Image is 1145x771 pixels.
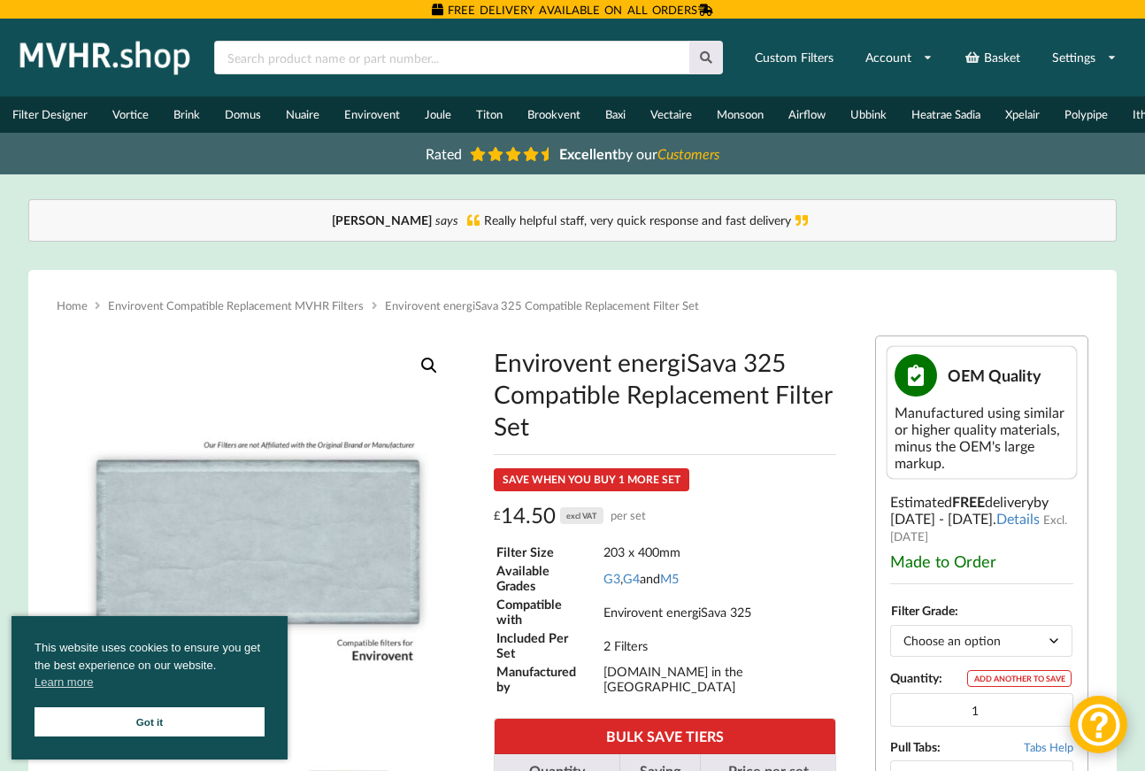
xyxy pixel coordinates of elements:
div: cookieconsent [12,616,288,759]
a: M5 [660,571,679,586]
td: , and [603,562,834,594]
b: FREE [952,493,985,510]
td: Manufactured by [496,663,601,695]
span: OEM Quality [948,366,1041,385]
img: mvhr.shop.png [12,35,198,80]
a: Brookvent [515,96,593,133]
span: per set [611,502,646,529]
a: G3 [603,571,620,586]
a: Settings [1041,42,1128,73]
a: Envirovent Compatible Replacement MVHR Filters [108,298,364,312]
a: Home [57,298,88,312]
a: Account [854,42,944,73]
td: Filter Size [496,544,601,560]
i: Customers [657,145,719,162]
a: Airflow [776,96,838,133]
a: Heatrae Sadia [899,96,993,133]
a: Polypipe [1052,96,1120,133]
div: 14.50 [494,502,646,529]
a: Custom Filters [743,42,845,73]
a: Envirovent [332,96,412,133]
td: 203 x 400mm [603,544,834,560]
span: by [DATE] - [DATE] [890,493,1049,527]
span: Rated [426,145,462,162]
a: Xpelair [993,96,1052,133]
h1: Envirovent energiSava 325 Compatible Replacement Filter Set [494,346,836,442]
div: Manufactured using similar or higher quality materials, minus the OEM's large markup. [895,404,1070,471]
input: Product quantity [890,693,1072,727]
i: says [435,212,458,227]
a: Ubbink [838,96,899,133]
span: This website uses cookies to ensure you get the best experience on our website. [35,639,265,696]
a: View full-screen image gallery [413,350,445,382]
input: Search product name or part number... [214,41,689,74]
a: Brink [161,96,212,133]
a: Nuaire [273,96,332,133]
b: Excellent [559,145,618,162]
div: Really helpful staff, very quick response and fast delivery [47,212,1097,229]
a: cookies - Learn more [35,674,93,691]
a: Baxi [593,96,638,133]
td: Compatible with [496,596,601,628]
td: Included Per Set [496,629,601,661]
a: Vectaire [638,96,704,133]
div: ADD ANOTHER TO SAVE [967,670,1072,687]
b: Pull Tabs: [890,739,941,754]
a: Monsoon [704,96,776,133]
a: Rated Excellentby ourCustomers [413,139,732,168]
span: Envirovent energiSava 325 Compatible Replacement Filter Set [385,298,699,312]
span: £ [494,502,501,529]
a: Titon [464,96,515,133]
td: 2 Filters [603,629,834,661]
td: Available Grades [496,562,601,594]
td: [DOMAIN_NAME] in the [GEOGRAPHIC_DATA] [603,663,834,695]
div: excl VAT [560,507,603,524]
label: Filter Grade [891,603,955,618]
a: Got it cookie [35,707,265,736]
a: Details [996,510,1040,527]
a: Vortice [100,96,161,133]
a: Basket [953,42,1032,73]
th: BULK SAVE TIERS [495,719,835,753]
span: Tabs Help [1024,740,1073,754]
div: SAVE WHEN YOU BUY 1 MORE SET [494,468,689,491]
td: Envirovent energiSava 325 [603,596,834,628]
a: G4 [623,571,640,586]
a: Joule [412,96,464,133]
div: Made to Order [890,551,1072,571]
b: [PERSON_NAME] [332,212,432,227]
span: by our [559,145,719,162]
a: Domus [212,96,273,133]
